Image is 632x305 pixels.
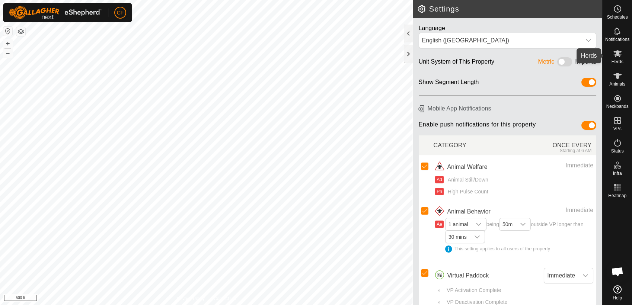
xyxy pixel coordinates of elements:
button: – [3,49,12,58]
div: Show Segment Length [419,78,479,89]
span: Help [613,296,622,300]
span: Animal Still/Down [445,176,488,184]
span: Immediate [544,268,578,283]
span: Schedules [607,15,628,19]
h2: Settings [417,4,602,13]
button: Map Layers [16,27,25,36]
button: Ad [435,176,443,183]
span: 1 animal [446,218,471,230]
a: Privacy Policy [177,295,205,302]
img: animal welfare icon [434,161,446,173]
span: Status [611,149,623,153]
div: dropdown trigger [516,218,530,230]
div: Metric [538,57,555,69]
div: Language [419,24,596,33]
div: Open chat [606,260,629,283]
div: ONCE EVERY [515,137,596,153]
span: High Pulse Count [445,188,488,196]
span: 50m [499,218,516,230]
div: dropdown trigger [581,33,596,48]
span: Neckbands [606,104,628,109]
span: Animal Welfare [447,163,487,171]
div: dropdown trigger [470,231,485,243]
a: Help [603,282,632,303]
button: Reset Map [3,27,12,36]
div: dropdown trigger [471,218,486,230]
span: Infra [613,171,622,176]
div: Starting at 6 AM [515,148,591,153]
span: VPs [613,126,621,131]
button: Ae [435,221,443,228]
span: Animal Behavior [447,207,491,216]
span: English (US) [419,33,581,48]
span: Heatmap [608,193,626,198]
span: VP Activation Complete [444,286,501,294]
h6: Mobile App Notifications [416,102,599,115]
img: virtual paddocks icon [434,270,446,282]
span: Herds [611,60,623,64]
div: Imperial [575,57,596,69]
div: dropdown trigger [578,268,593,283]
div: English ([GEOGRAPHIC_DATA]) [422,36,578,45]
button: Ph [435,188,443,195]
span: Virtual Paddock [447,271,489,280]
span: Enable push notifications for this property [419,121,536,132]
button: + [3,39,12,48]
img: animal behavior icon [434,206,446,218]
img: Gallagher Logo [9,6,102,19]
div: Unit System of This Property [419,57,494,69]
span: being outside VP longer than [445,221,593,253]
span: Notifications [605,37,629,42]
span: CF [117,9,124,17]
div: Immediate [527,206,593,215]
span: 30 mins [446,231,470,243]
span: Animals [609,82,625,86]
div: Immediate [527,161,593,170]
div: CATEGORY [434,137,515,153]
div: This setting applies to all users of the property [445,245,593,253]
a: Contact Us [214,295,236,302]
